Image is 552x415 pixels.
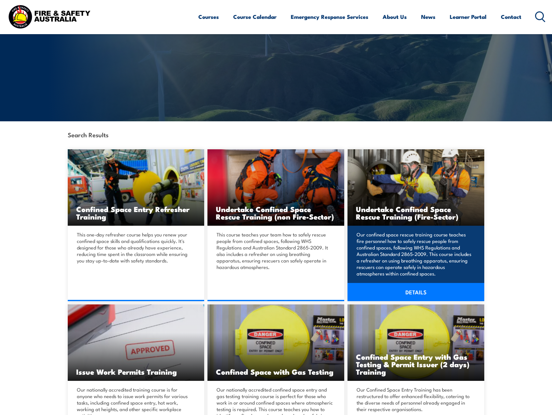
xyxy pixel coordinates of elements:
[383,8,407,25] a: About Us
[198,8,219,25] a: Courses
[76,368,196,375] h3: Issue Work Permits Training
[347,149,484,226] a: Undertake Confined Space Rescue Training (Fire-Sector)
[356,205,476,220] h3: Undertake Confined Space Rescue Training (Fire-Sector)
[216,205,336,220] h3: Undertake Confined Space Rescue Training (non Fire-Sector)
[347,304,484,381] a: Confined Space Entry with Gas Testing & Permit Issuer (2 days) Training
[291,8,368,25] a: Emergency Response Services
[68,149,205,226] a: Confined Space Entry Refresher Training
[347,304,484,381] img: Confined Space Entry
[77,231,193,264] p: This one-day refresher course helps you renew your confined space skills and qualifications quick...
[68,130,108,139] strong: Search Results
[216,368,336,375] h3: Confined Space with Gas Testing
[450,8,487,25] a: Learner Portal
[207,149,344,226] img: Undertake Confined Space Rescue Training (non Fire-Sector) (2)
[68,304,205,381] a: Issue Work Permits Training
[76,205,196,220] h3: Confined Space Entry Refresher Training
[217,231,333,270] p: This course teaches your team how to safely rescue people from confined spaces, following WHS Reg...
[207,304,344,381] img: Confined Space Entry
[357,231,473,277] p: Our confined space rescue training course teaches fire personnel how to safely rescue people from...
[357,386,473,412] p: Our Confined Space Entry Training has been restructured to offer enhanced flexibility, catering t...
[207,304,344,381] a: Confined Space with Gas Testing
[68,304,205,381] img: Issue Work Permits
[421,8,435,25] a: News
[347,283,484,301] a: DETAILS
[233,8,276,25] a: Course Calendar
[347,149,484,226] img: Undertake Confined Space Rescue (Fire-Sector) TRAINING
[68,149,205,226] img: Confined Space Entry Training
[356,353,476,375] h3: Confined Space Entry with Gas Testing & Permit Issuer (2 days) Training
[207,149,344,226] a: Undertake Confined Space Rescue Training (non Fire-Sector)
[501,8,521,25] a: Contact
